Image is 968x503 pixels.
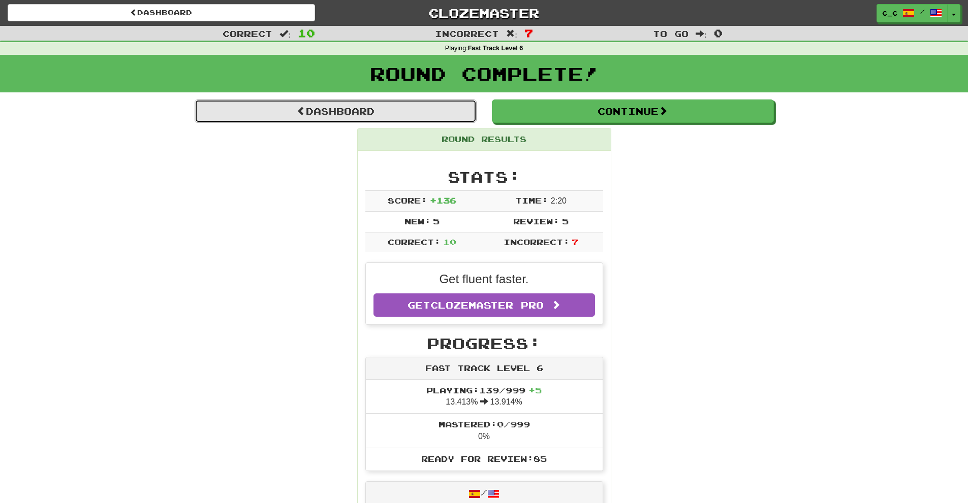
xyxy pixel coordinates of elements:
span: Clozemaster Pro [430,299,544,311]
span: 10 [298,27,315,39]
span: 2 : 20 [551,196,567,205]
span: Time: [515,195,548,205]
span: Playing: 139 / 999 [426,385,542,395]
span: 7 [524,27,533,39]
button: Continue [492,99,774,123]
span: Ready for Review: 85 [421,454,547,463]
div: Fast Track Level 6 [366,357,603,380]
span: : [696,29,707,38]
a: C_C / [877,4,948,22]
h2: Stats: [365,169,603,185]
span: / [920,8,925,15]
span: To go [653,28,689,39]
span: Incorrect: [504,237,570,247]
span: 10 [443,237,456,247]
span: Correct [223,28,272,39]
span: Review: [513,216,559,226]
li: 0% [366,413,603,448]
span: C_C [882,9,897,18]
span: 5 [562,216,569,226]
h1: Round Complete! [4,63,964,84]
span: Incorrect [435,28,499,39]
span: : [506,29,517,38]
a: GetClozemaster Pro [373,293,595,317]
div: Round Results [358,128,611,151]
strong: Fast Track Level 6 [468,45,523,52]
h2: Progress: [365,335,603,352]
span: Correct: [388,237,441,247]
p: Get fluent faster. [373,271,595,288]
span: Score: [388,195,427,205]
span: : [279,29,291,38]
span: 0 [714,27,723,39]
span: Mastered: 0 / 999 [439,419,530,429]
a: Dashboard [195,99,477,123]
span: + 136 [430,195,456,205]
span: 7 [572,237,578,247]
span: + 5 [528,385,542,395]
span: 5 [433,216,440,226]
li: 13.413% 13.914% [366,380,603,414]
a: Dashboard [8,4,315,21]
span: New: [404,216,431,226]
a: Clozemaster [330,4,638,22]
